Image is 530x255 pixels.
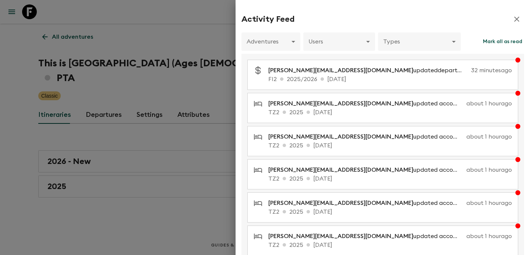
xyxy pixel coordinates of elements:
div: Types [378,31,461,52]
p: TZ2 2025 [DATE] [268,108,512,117]
p: TZ2 2025 [DATE] [268,174,512,183]
p: FI2 2025/2026 [DATE] [268,75,512,84]
p: about 1 hour ago [466,199,512,207]
p: 32 minutes ago [471,66,512,75]
p: TZ2 2025 [DATE] [268,241,512,249]
p: about 1 hour ago [466,99,512,108]
p: about 1 hour ago [466,232,512,241]
p: updated accommodation [268,132,463,141]
span: [PERSON_NAME][EMAIL_ADDRESS][DOMAIN_NAME] [268,67,413,73]
span: [PERSON_NAME][EMAIL_ADDRESS][DOMAIN_NAME] [268,167,413,173]
div: Adventures [241,31,300,52]
p: updated accommodation [268,232,463,241]
span: [PERSON_NAME][EMAIL_ADDRESS][DOMAIN_NAME] [268,101,413,106]
p: about 1 hour ago [466,165,512,174]
span: [PERSON_NAME][EMAIL_ADDRESS][DOMAIN_NAME] [268,200,413,206]
div: Users [303,31,375,52]
p: updated departure prices [268,66,468,75]
span: [PERSON_NAME][EMAIL_ADDRESS][DOMAIN_NAME] [268,233,413,239]
p: updated accommodation [268,99,463,108]
p: about 1 hour ago [466,132,512,141]
h2: Activity Feed [241,14,294,24]
p: TZ2 2025 [DATE] [268,207,512,216]
span: [PERSON_NAME][EMAIL_ADDRESS][DOMAIN_NAME] [268,134,413,140]
p: updated accommodation [268,165,463,174]
p: TZ2 2025 [DATE] [268,141,512,150]
button: Mark all as read [481,32,524,51]
p: updated accommodation [268,199,463,207]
